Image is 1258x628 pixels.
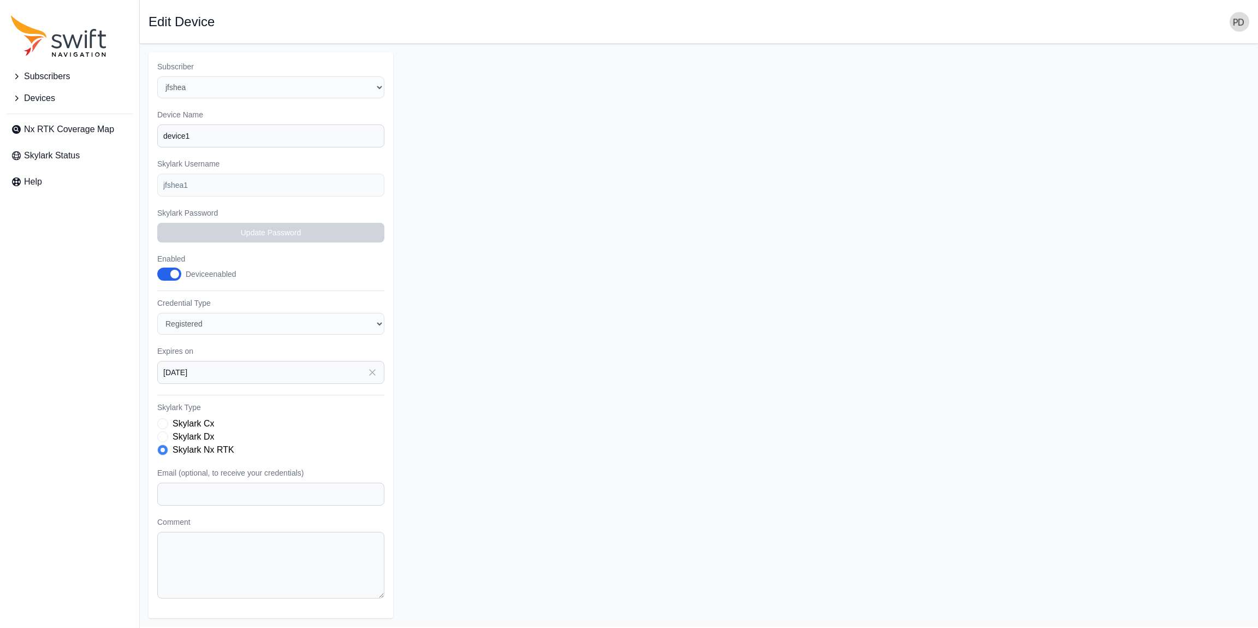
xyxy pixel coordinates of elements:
a: Skylark Status [7,145,133,167]
div: Skylark Type [157,417,384,457]
span: Devices [24,92,55,105]
button: Devices [7,87,133,109]
a: Help [7,171,133,193]
h1: Edit Device [149,15,215,28]
label: Credential Type [157,298,384,309]
span: Subscribers [24,70,70,83]
input: YYYY-MM-DD [157,361,384,384]
span: Nx RTK Coverage Map [24,123,114,136]
input: Device #01 [157,125,384,147]
label: Email (optional, to receive your credentials) [157,467,384,478]
span: Help [24,175,42,188]
img: user photo [1230,12,1249,32]
button: Subscribers [7,66,133,87]
label: Skylark Cx [173,417,214,430]
label: Skylark Dx [173,430,214,443]
label: Enabled [157,253,248,264]
input: example-user [157,174,384,197]
a: Nx RTK Coverage Map [7,119,133,140]
label: Subscriber [157,61,384,72]
label: Device Name [157,109,384,120]
label: Skylark Password [157,208,384,218]
label: Skylark Type [157,402,384,413]
label: Skylark Username [157,158,384,169]
label: Skylark Nx RTK [173,443,234,457]
span: Skylark Status [24,149,80,162]
label: Comment [157,517,384,528]
label: Expires on [157,346,384,357]
select: Subscriber [157,76,384,98]
button: Update Password [157,223,384,242]
div: Device enabled [186,269,236,280]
